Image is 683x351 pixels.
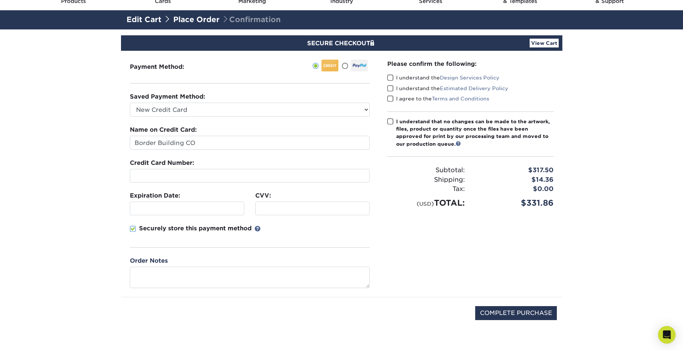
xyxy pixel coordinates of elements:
div: I understand that no changes can be made to the artwork, files, product or quantity once the file... [396,118,554,148]
input: COMPLETE PURCHASE [475,306,557,320]
a: Terms and Conditions [432,96,489,102]
img: DigiCert Secured Site Seal [127,306,163,328]
label: Expiration Date: [130,191,180,200]
a: Estimated Delivery Policy [440,85,508,91]
p: Securely store this payment method [139,224,252,233]
div: $331.86 [470,197,559,209]
div: Subtotal: [382,166,470,175]
input: First & Last Name [130,136,370,150]
div: Tax: [382,184,470,194]
div: TOTAL: [382,197,470,209]
div: Open Intercom Messenger [658,326,676,344]
a: Edit Cart [127,15,161,24]
span: SECURE CHECKOUT [307,40,376,47]
label: I understand the [387,74,499,81]
label: Saved Payment Method: [130,92,205,101]
div: $317.50 [470,166,559,175]
label: Name on Credit Card: [130,125,197,134]
div: $0.00 [470,184,559,194]
a: Place Order [173,15,220,24]
a: Design Services Policy [440,75,499,81]
iframe: Secure card number input frame [133,172,366,179]
iframe: Google Customer Reviews [2,329,63,348]
small: (USD) [417,201,434,207]
label: I agree to the [387,95,489,102]
label: CVV: [255,191,271,200]
a: View Cart [530,39,559,47]
div: $14.36 [470,175,559,185]
span: Confirmation [222,15,281,24]
div: Shipping: [382,175,470,185]
div: Please confirm the following: [387,60,554,68]
label: Credit Card Number: [130,159,194,167]
iframe: Secure CVC input frame [259,205,366,212]
label: Order Notes [130,256,168,265]
h3: Payment Method: [130,63,202,70]
iframe: Secure expiration date input frame [133,205,241,212]
label: I understand the [387,85,508,92]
